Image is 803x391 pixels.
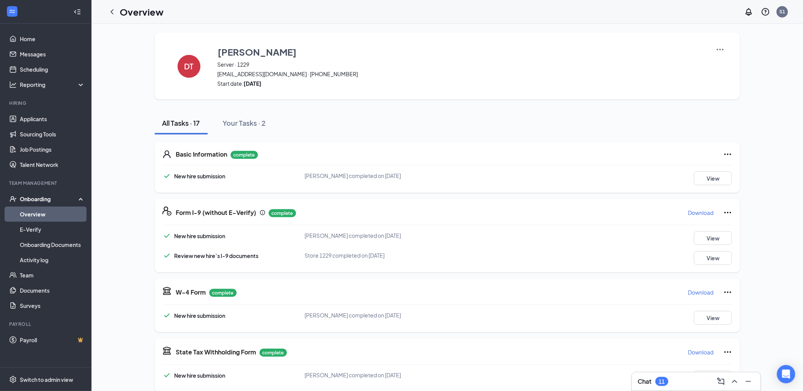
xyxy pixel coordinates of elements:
[120,5,163,18] h1: Overview
[9,100,83,106] div: Hiring
[305,252,385,259] span: Store 1229 completed on [DATE]
[744,377,753,386] svg: Minimize
[742,375,755,388] button: Minimize
[694,171,732,185] button: View
[176,208,256,217] h5: Form I-9 (without E-Verify)
[162,171,171,181] svg: Checkmark
[715,375,727,388] button: ComposeMessage
[107,7,117,16] svg: ChevronLeft
[176,288,206,296] h5: W-4 Form
[761,7,770,16] svg: QuestionInfo
[729,375,741,388] button: ChevronUp
[176,150,228,159] h5: Basic Information
[218,70,706,78] span: [EMAIL_ADDRESS][DOMAIN_NAME] · [PHONE_NUMBER]
[9,321,83,327] div: Payroll
[20,46,85,62] a: Messages
[716,45,725,54] img: More Actions
[223,118,266,128] div: Your Tasks · 2
[9,180,83,186] div: Team Management
[260,349,287,357] p: complete
[20,298,85,313] a: Surveys
[244,80,262,87] strong: [DATE]
[175,372,226,379] span: New hire submission
[218,80,706,87] span: Start date:
[20,207,85,222] a: Overview
[20,237,85,252] a: Onboarding Documents
[162,371,171,380] svg: Checkmark
[20,376,73,383] div: Switch to admin view
[162,118,200,128] div: All Tasks · 17
[688,348,714,356] p: Download
[20,283,85,298] a: Documents
[694,371,732,385] button: View
[694,231,732,245] button: View
[688,209,714,216] p: Download
[218,61,706,68] span: Server · 1229
[688,286,714,298] button: Download
[175,252,259,259] span: Review new hire’s I-9 documents
[305,232,401,239] span: [PERSON_NAME] completed on [DATE]
[688,207,714,219] button: Download
[20,157,85,172] a: Talent Network
[175,232,226,239] span: New hire submission
[170,45,208,87] button: DT
[20,81,85,88] div: Reporting
[9,81,17,88] svg: Analysis
[184,64,194,69] h4: DT
[20,332,85,348] a: PayrollCrown
[723,288,732,297] svg: Ellipses
[162,231,171,240] svg: Checkmark
[209,289,237,297] p: complete
[20,268,85,283] a: Team
[723,208,732,217] svg: Ellipses
[638,377,652,386] h3: Chat
[162,150,171,159] svg: User
[20,62,85,77] a: Scheduling
[269,209,296,217] p: complete
[218,45,297,58] h3: [PERSON_NAME]
[74,8,81,16] svg: Collapse
[688,346,714,358] button: Download
[694,251,732,265] button: View
[162,251,171,260] svg: Checkmark
[218,45,706,59] button: [PERSON_NAME]
[694,311,732,325] button: View
[20,31,85,46] a: Home
[305,312,401,319] span: [PERSON_NAME] completed on [DATE]
[723,150,732,159] svg: Ellipses
[659,378,665,385] div: 11
[20,142,85,157] a: Job Postings
[8,8,16,15] svg: WorkstreamLogo
[162,207,171,216] svg: FormI9EVerifyIcon
[730,377,739,386] svg: ChevronUp
[780,8,785,15] div: S1
[305,172,401,179] span: [PERSON_NAME] completed on [DATE]
[20,127,85,142] a: Sourcing Tools
[20,222,85,237] a: E-Verify
[162,346,171,355] svg: TaxGovernmentIcon
[175,173,226,179] span: New hire submission
[176,348,256,356] h5: State Tax Withholding Form
[777,365,795,383] div: Open Intercom Messenger
[716,377,726,386] svg: ComposeMessage
[20,111,85,127] a: Applicants
[20,195,79,203] div: Onboarding
[175,312,226,319] span: New hire submission
[688,288,714,296] p: Download
[9,195,17,203] svg: UserCheck
[744,7,753,16] svg: Notifications
[260,210,266,216] svg: Info
[231,151,258,159] p: complete
[162,286,171,295] svg: TaxGovernmentIcon
[162,311,171,320] svg: Checkmark
[305,372,401,378] span: [PERSON_NAME] completed on [DATE]
[9,376,17,383] svg: Settings
[20,252,85,268] a: Activity log
[723,348,732,357] svg: Ellipses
